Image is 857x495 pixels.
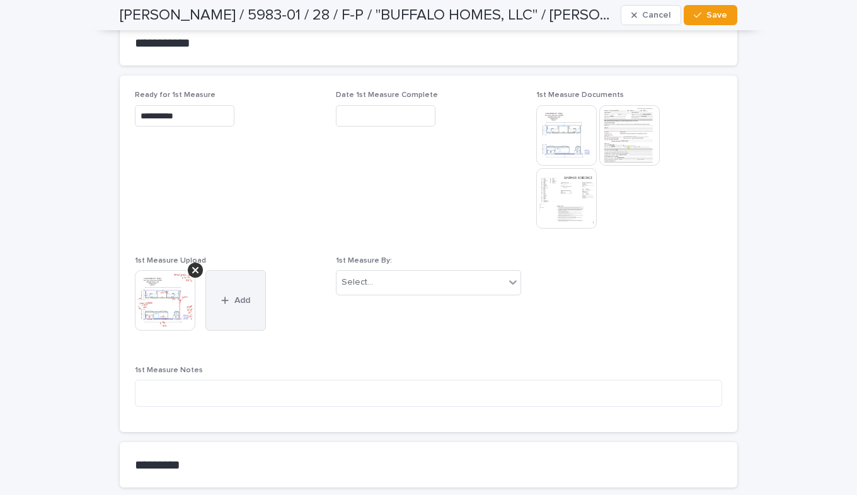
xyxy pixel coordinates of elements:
[234,296,250,305] span: Add
[536,91,624,99] span: 1st Measure Documents
[621,5,681,25] button: Cancel
[706,11,727,20] span: Save
[135,91,216,99] span: Ready for 1st Measure
[120,6,616,25] h2: [PERSON_NAME] / 5983-01 / 28 / F-P / "BUFFALO HOMES, LLC" / [PERSON_NAME]
[336,257,392,265] span: 1st Measure By:
[684,5,737,25] button: Save
[135,257,206,265] span: 1st Measure Upload
[205,270,266,331] button: Add
[642,11,670,20] span: Cancel
[135,367,203,374] span: 1st Measure Notes
[336,91,438,99] span: Date 1st Measure Complete
[342,276,373,289] div: Select...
